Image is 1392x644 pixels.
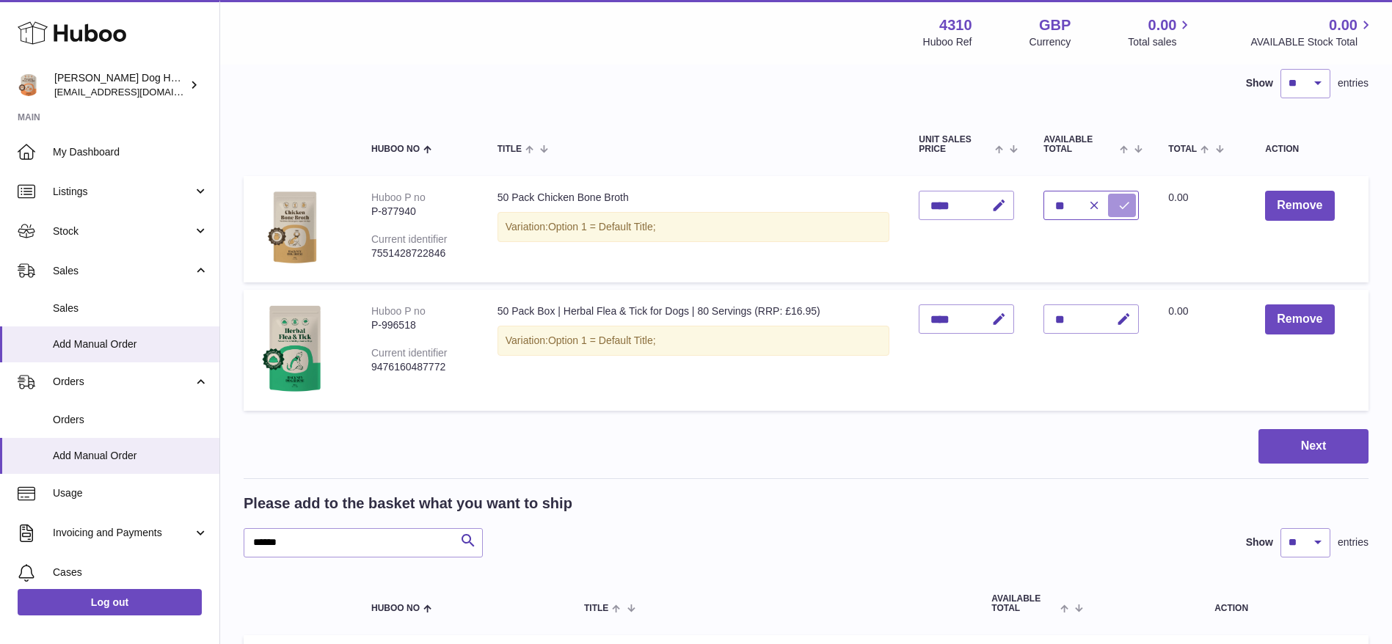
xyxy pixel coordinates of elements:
[498,326,890,356] div: Variation:
[53,566,208,579] span: Cases
[1338,76,1369,90] span: entries
[1128,35,1193,49] span: Total sales
[1039,15,1071,35] strong: GBP
[371,233,448,245] div: Current identifier
[1265,304,1334,334] button: Remove
[1246,76,1273,90] label: Show
[1329,15,1358,35] span: 0.00
[1265,191,1334,221] button: Remove
[371,347,448,359] div: Current identifier
[258,304,332,392] img: 50 Pack Box | Herbal Flea & Tick for Dogs | 80 Servings (RRP: £16.95)
[1168,305,1188,317] span: 0.00
[53,185,193,199] span: Listings
[483,290,905,411] td: 50 Pack Box | Herbal Flea & Tick for Dogs | 80 Servings (RRP: £16.95)
[939,15,972,35] strong: 4310
[1168,191,1188,203] span: 0.00
[53,413,208,427] span: Orders
[483,176,905,282] td: 50 Pack Chicken Bone Broth
[371,144,420,154] span: Huboo no
[548,221,656,233] span: Option 1 = Default Title;
[1128,15,1193,49] a: 0.00 Total sales
[371,360,468,374] div: 9476160487772
[53,301,208,315] span: Sales
[923,35,972,49] div: Huboo Ref
[371,205,468,219] div: P-877940
[53,449,208,463] span: Add Manual Order
[1250,35,1374,49] span: AVAILABLE Stock Total
[1258,429,1369,464] button: Next
[1030,35,1071,49] div: Currency
[54,71,186,99] div: [PERSON_NAME] Dog House
[54,86,216,98] span: [EMAIL_ADDRESS][DOMAIN_NAME]
[1338,535,1369,549] span: entries
[1148,15,1177,35] span: 0.00
[991,594,1057,613] span: AVAILABLE Total
[548,334,656,346] span: Option 1 = Default Title;
[498,212,890,242] div: Variation:
[18,589,202,615] a: Log out
[584,604,608,613] span: Title
[53,145,208,159] span: My Dashboard
[53,526,193,540] span: Invoicing and Payments
[18,74,40,96] img: internalAdmin-4310@internal.huboo.com
[1250,15,1374,49] a: 0.00 AVAILABLE Stock Total
[371,246,468,260] div: 7551428722846
[919,135,991,154] span: Unit Sales Price
[1043,135,1116,154] span: AVAILABLE Total
[371,318,468,332] div: P-996518
[371,191,426,203] div: Huboo P no
[1265,144,1354,154] div: Action
[1094,579,1369,628] th: Action
[371,604,420,613] span: Huboo no
[498,144,522,154] span: Title
[53,337,208,351] span: Add Manual Order
[53,486,208,500] span: Usage
[53,224,193,238] span: Stock
[244,494,572,513] h2: Please add to the basket what you want to ship
[53,375,193,389] span: Orders
[258,191,332,264] img: 50 Pack Chicken Bone Broth
[1168,144,1197,154] span: Total
[1246,535,1273,549] label: Show
[371,305,426,317] div: Huboo P no
[53,264,193,278] span: Sales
